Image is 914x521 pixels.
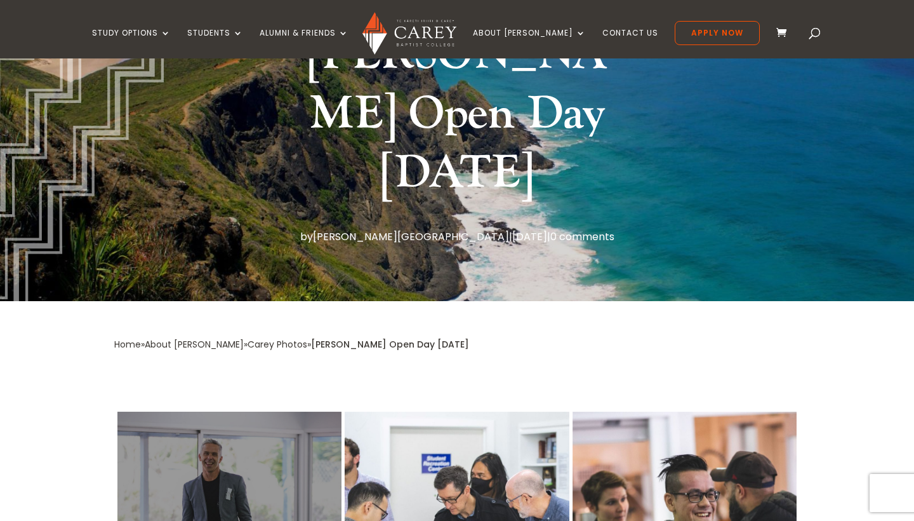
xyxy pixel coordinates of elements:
a: Carey Photos [248,338,307,351]
a: 0 comments [550,229,614,244]
a: Contact Us [602,29,658,58]
span: [DATE] [512,229,547,244]
img: Carey Baptist College [362,12,456,55]
a: Study Options [92,29,171,58]
p: by | | [114,228,800,245]
a: About [PERSON_NAME] [145,338,244,351]
a: About [PERSON_NAME] [473,29,586,58]
a: Home [114,338,141,351]
div: [PERSON_NAME] Open Day [DATE] [311,336,469,353]
h1: [PERSON_NAME] Open Day [DATE] [289,25,625,210]
a: Students [187,29,243,58]
a: [PERSON_NAME][GEOGRAPHIC_DATA] [313,229,509,244]
a: Alumni & Friends [260,29,348,58]
div: » » » [114,336,311,353]
a: Apply Now [675,21,760,45]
